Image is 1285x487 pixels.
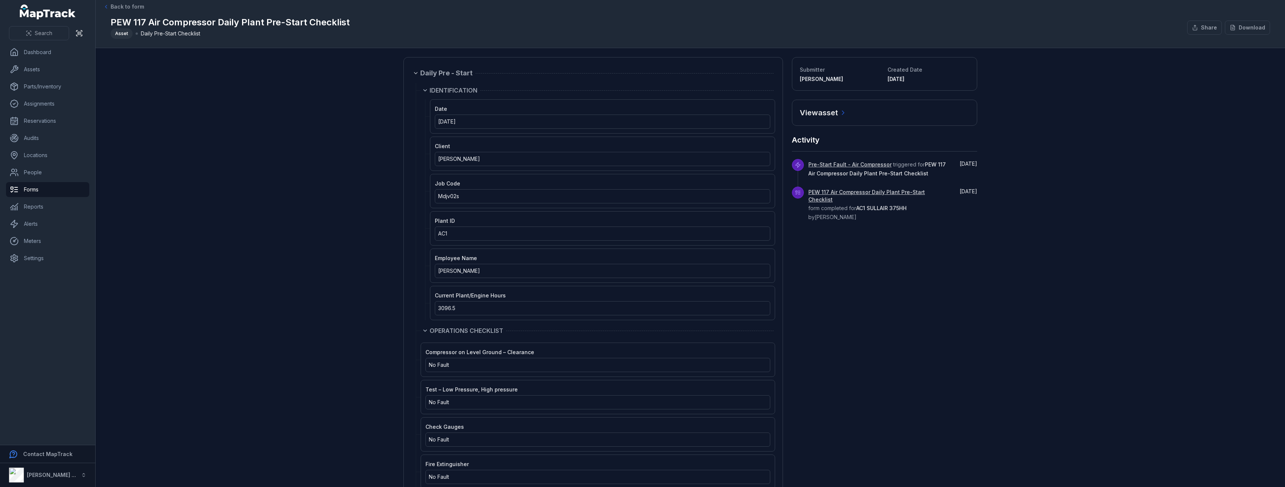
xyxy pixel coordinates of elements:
[960,188,977,194] span: [DATE]
[430,86,477,95] span: IDENTIFICATION
[6,182,89,197] a: Forms
[27,472,88,478] strong: [PERSON_NAME] Group
[435,292,506,299] span: Current Plant/Engine Hours
[438,193,459,199] span: Mdjv02s
[429,474,449,480] span: No Fault
[438,118,456,125] time: 10/7/2025, 12:00:00 AM
[111,16,350,28] h1: PEW 117 Air Compressor Daily Plant Pre-Start Checklist
[435,218,455,224] span: Plant ID
[425,349,534,355] span: Compressor on Level Ground – Clearance
[420,68,473,78] span: Daily Pre - Start
[425,424,464,430] span: Check Gauges
[103,3,144,10] a: Back to form
[6,234,89,249] a: Meters
[888,76,904,82] span: [DATE]
[800,107,838,118] h2: View asset
[856,205,907,211] span: AC1 SULLAIR 375HH
[960,160,977,167] time: 10/7/2025, 8:34:29 AM
[888,76,904,82] time: 10/7/2025, 8:34:29 AM
[111,28,133,39] div: Asset
[1187,21,1222,35] button: Share
[23,451,72,457] strong: Contact MapTrack
[438,118,456,125] span: [DATE]
[35,29,52,37] span: Search
[438,230,447,237] span: AC1
[438,305,455,311] span: 3096.5
[6,62,89,77] a: Assets
[430,326,503,335] span: OPERATIONS CHECKLIST
[111,3,144,10] span: Back to form
[888,66,922,73] span: Created Date
[429,362,449,368] span: No Fault
[438,268,480,274] span: [PERSON_NAME]
[141,30,200,37] span: Daily Pre-Start Checklist
[435,180,460,187] span: Job Code
[429,399,449,405] span: No Fault
[435,255,477,261] span: Employee Name
[435,106,447,112] span: Date
[425,386,518,393] span: Test – Low Pressure, High pressure
[6,131,89,146] a: Audits
[800,107,847,118] a: Viewasset
[808,189,949,220] span: form completed for by [PERSON_NAME]
[6,216,89,231] a: Alerts
[808,188,949,203] a: PEW 117 Air Compressor Daily Plant Pre-Start Checklist
[6,45,89,60] a: Dashboard
[808,161,946,177] span: triggered for
[20,4,76,19] a: MapTrack
[425,461,469,467] span: Fire Extinguisher
[960,188,977,194] time: 10/7/2025, 8:34:29 AM
[6,148,89,163] a: Locations
[435,143,450,149] span: Client
[6,165,89,180] a: People
[6,199,89,214] a: Reports
[6,251,89,266] a: Settings
[429,436,449,443] span: No Fault
[800,76,843,82] span: [PERSON_NAME]
[6,113,89,128] a: Reservations
[808,161,892,168] a: Pre-Start Fault - Air Compressor
[6,79,89,94] a: Parts/Inventory
[1225,21,1270,35] button: Download
[438,156,480,162] span: [PERSON_NAME]
[9,26,69,40] button: Search
[960,160,977,167] span: [DATE]
[792,135,820,145] h2: Activity
[800,66,825,73] span: Submitter
[6,96,89,111] a: Assignments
